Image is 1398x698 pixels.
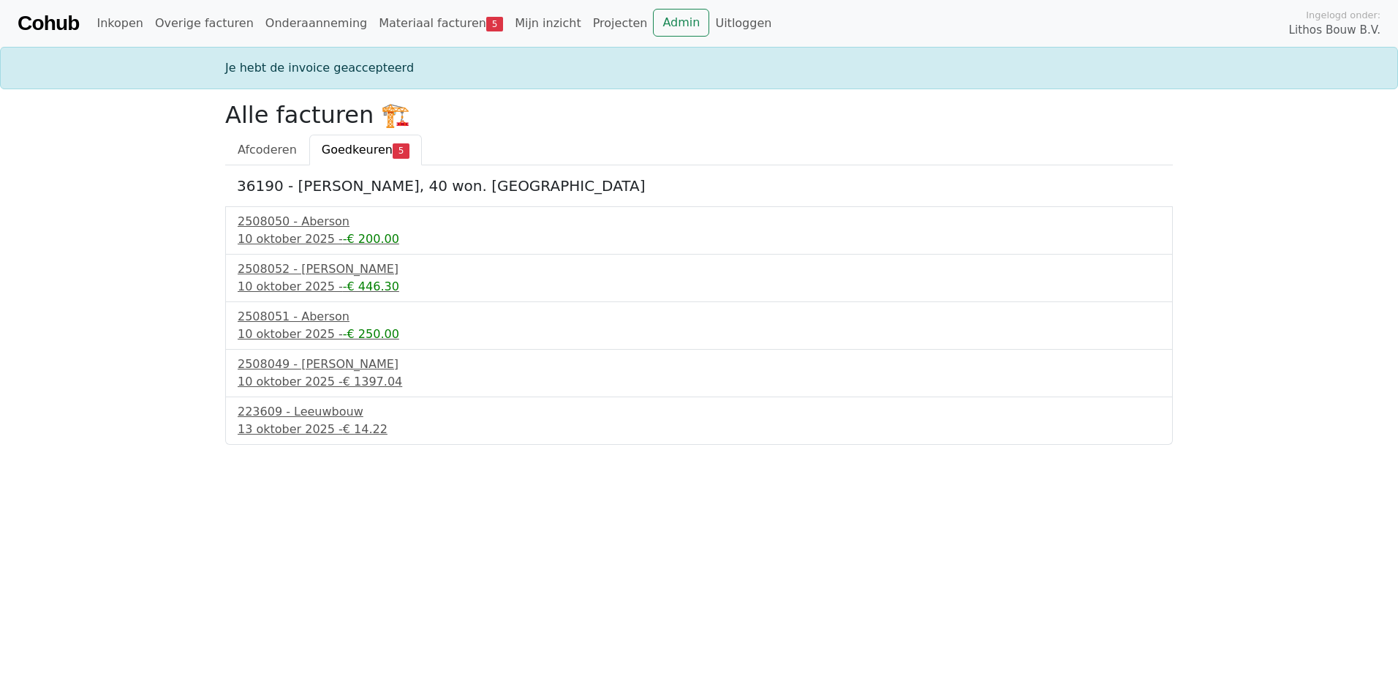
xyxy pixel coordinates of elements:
a: Materiaal facturen5 [373,9,509,38]
a: Cohub [18,6,79,41]
div: 10 oktober 2025 - [238,326,1160,343]
div: 2508050 - Aberson [238,213,1160,230]
a: Projecten [587,9,654,38]
div: 223609 - Leeuwbouw [238,403,1160,421]
span: Ingelogd onder: [1306,8,1380,22]
a: 2508051 - Aberson10 oktober 2025 --€ 250.00 [238,308,1160,343]
span: Lithos Bouw B.V. [1289,22,1380,39]
a: Onderaanneming [260,9,373,38]
div: 10 oktober 2025 - [238,278,1160,296]
a: Uitloggen [709,9,777,38]
span: € 14.22 [343,422,388,436]
div: 2508051 - Aberson [238,308,1160,326]
a: Afcoderen [225,135,309,165]
a: 2508049 - [PERSON_NAME]10 oktober 2025 -€ 1397.04 [238,356,1160,391]
span: 5 [393,143,409,158]
a: 2508050 - Aberson10 oktober 2025 --€ 200.00 [238,213,1160,248]
div: 10 oktober 2025 - [238,230,1160,248]
span: € 1397.04 [343,375,402,389]
span: Goedkeuren [322,143,393,157]
a: Mijn inzicht [509,9,587,38]
span: Afcoderen [238,143,297,157]
div: 2508049 - [PERSON_NAME] [238,356,1160,373]
span: -€ 250.00 [343,327,399,341]
div: Je hebt de invoice geaccepteerd [216,59,1182,77]
a: 2508052 - [PERSON_NAME]10 oktober 2025 --€ 446.30 [238,260,1160,296]
a: Goedkeuren5 [309,135,422,165]
div: 2508052 - [PERSON_NAME] [238,260,1160,278]
a: Admin [653,9,709,37]
div: 10 oktober 2025 - [238,373,1160,391]
div: 13 oktober 2025 - [238,421,1160,438]
span: -€ 200.00 [343,232,399,246]
h5: 36190 - [PERSON_NAME], 40 won. [GEOGRAPHIC_DATA] [237,177,1161,195]
a: 223609 - Leeuwbouw13 oktober 2025 -€ 14.22 [238,403,1160,438]
a: Inkopen [91,9,148,38]
h2: Alle facturen 🏗️ [225,101,1173,129]
a: Overige facturen [149,9,260,38]
span: -€ 446.30 [343,279,399,293]
span: 5 [486,17,503,31]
